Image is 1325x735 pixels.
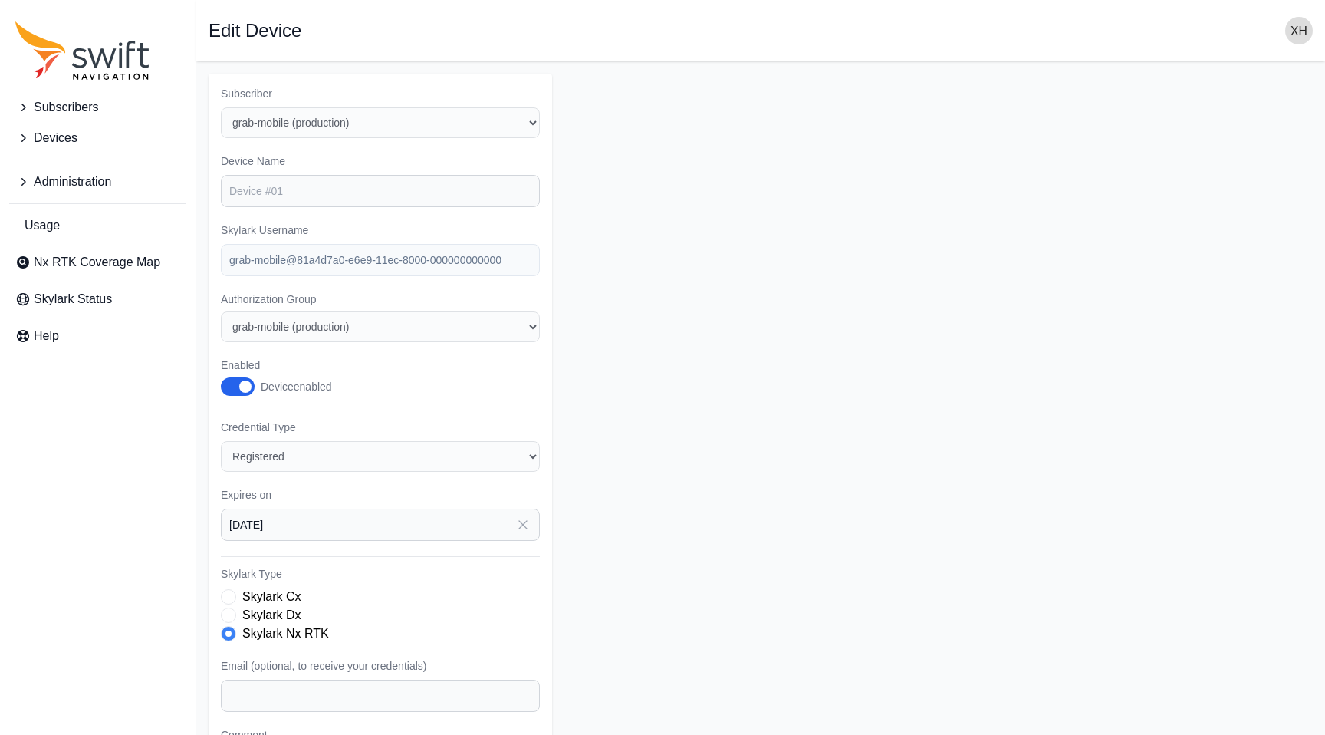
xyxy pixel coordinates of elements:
[221,566,540,582] label: Skylark Type
[221,153,540,169] label: Device Name
[221,175,540,207] input: Device #01
[221,509,540,541] input: YYYY-MM-DD
[209,21,301,40] h1: Edit Device
[221,658,540,674] label: Email (optional, to receive your credentials)
[221,244,540,276] input: example-user
[1285,17,1313,44] img: user photo
[221,588,540,643] div: Skylark Type
[34,129,77,147] span: Devices
[25,216,60,235] span: Usage
[9,123,186,153] button: Devices
[34,253,160,272] span: Nx RTK Coverage Map
[9,92,186,123] button: Subscribers
[221,107,540,138] select: Subscriber
[221,420,540,435] label: Credential Type
[242,625,329,643] label: Skylark Nx RTK
[34,173,111,191] span: Administration
[34,290,112,308] span: Skylark Status
[221,292,540,307] label: Authorization Group
[221,358,348,373] label: Enabled
[9,247,186,278] a: Nx RTK Coverage Map
[9,321,186,351] a: Help
[221,487,540,503] label: Expires on
[221,86,540,101] label: Subscriber
[34,327,59,345] span: Help
[9,284,186,315] a: Skylark Status
[34,98,98,117] span: Subscribers
[9,210,186,241] a: Usage
[261,379,332,394] div: Device enabled
[9,166,186,197] button: Administration
[242,606,301,625] label: Skylark Dx
[242,588,301,606] label: Skylark Cx
[221,222,540,238] label: Skylark Username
